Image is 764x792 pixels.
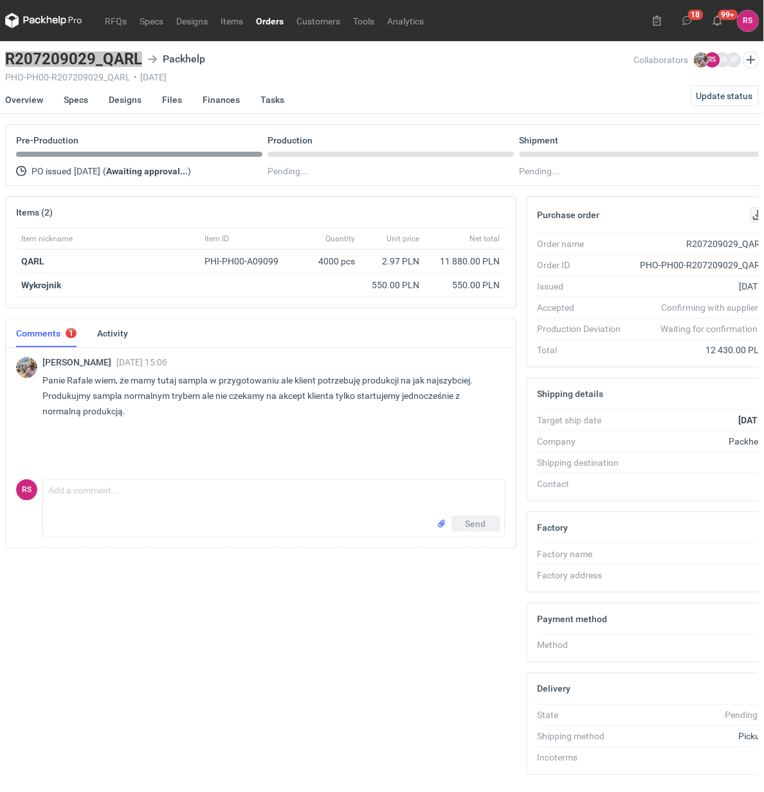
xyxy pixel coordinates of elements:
[214,13,250,28] a: Items
[16,357,37,378] img: Michał Palasek
[16,163,262,179] div: PO issued
[538,709,629,722] div: State
[538,301,629,314] div: Accepted
[133,13,170,28] a: Specs
[520,135,559,145] p: Shipment
[205,234,230,244] span: Item ID
[738,10,759,32] div: Rafał Stani
[726,52,741,68] figcaption: MP
[538,548,629,560] div: Factory name
[707,10,728,31] button: 99+
[205,255,291,268] div: PHI-PH00-A09099
[452,516,500,531] button: Send
[116,357,167,367] span: [DATE] 15:06
[538,237,629,250] div: Order name
[147,51,205,67] div: Packhelp
[69,329,73,338] div: 1
[97,319,128,347] a: Activity
[538,344,629,356] div: Total
[16,135,78,145] p: Pre-Production
[538,684,571,694] h2: Delivery
[538,389,604,399] h2: Shipping details
[21,280,61,290] strong: Wykrojnik
[430,279,500,291] div: 550.00 PLN
[538,477,629,490] div: Contact
[634,55,689,65] span: Collaborators
[538,280,629,293] div: Issued
[42,357,116,367] span: [PERSON_NAME]
[696,91,753,100] span: Update status
[109,86,141,114] a: Designs
[538,614,608,624] h2: Payment method
[715,52,731,68] figcaption: JB
[538,522,568,533] h2: Factory
[21,256,44,266] a: QARL
[470,234,500,244] span: Net total
[5,72,634,82] div: PHO-PH00-R207209029_QARL [DATE]
[103,166,106,176] span: (
[366,255,420,268] div: 2.97 PLN
[538,639,629,652] div: Method
[466,519,486,528] span: Send
[260,86,284,114] a: Tasks
[347,13,381,28] a: Tools
[162,86,182,114] a: Files
[366,279,420,291] div: 550.00 PLN
[5,13,82,28] svg: Packhelp Pro
[16,479,37,501] figcaption: RS
[691,86,759,106] button: Update status
[743,51,759,68] button: Edit collaborators
[538,414,629,427] div: Target ship date
[538,259,629,272] div: Order ID
[106,166,188,176] strong: Awaiting approval...
[705,52,720,68] figcaption: RS
[64,86,88,114] a: Specs
[250,13,290,28] a: Orders
[74,163,100,179] span: [DATE]
[16,479,37,501] div: Rafał Stani
[188,166,191,176] span: )
[134,72,137,82] span: •
[538,456,629,469] div: Shipping destination
[326,234,356,244] span: Quantity
[538,730,629,743] div: Shipping method
[381,13,430,28] a: Analytics
[5,51,142,67] h3: R207209029_QARL
[16,319,77,347] a: Comments1
[16,207,53,217] h2: Items (2)
[738,10,759,32] button: RS
[5,86,43,114] a: Overview
[170,13,214,28] a: Designs
[387,234,420,244] span: Unit price
[538,435,629,448] div: Company
[42,373,495,419] p: Panie Rafale wiem, że mamy tutaj sampla w przygotowaniu ale klient potrzebuję produkcji na jak na...
[296,250,361,273] div: 4000 pcs
[290,13,347,28] a: Customers
[538,569,629,582] div: Factory address
[538,751,629,764] div: Incoterms
[538,210,600,220] h2: Purchase order
[268,163,308,179] span: Pending...
[268,135,313,145] p: Production
[98,13,133,28] a: RFQs
[203,86,240,114] a: Finances
[21,234,73,244] span: Item nickname
[677,10,698,31] button: 18
[430,255,500,268] div: 11 880.00 PLN
[538,322,629,335] div: Production Deviation
[694,52,709,68] img: Michał Palasek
